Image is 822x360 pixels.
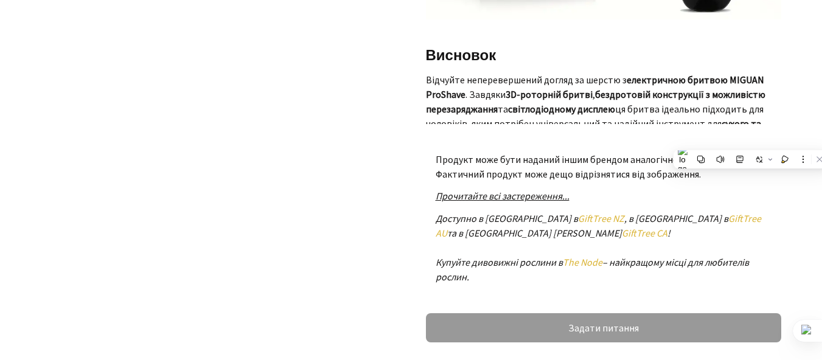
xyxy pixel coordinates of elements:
[593,88,595,100] font: ,
[506,88,593,100] font: 3D-роторній бритві
[436,153,711,165] font: Продукт може бути наданий іншим брендом аналогічної якості.
[426,74,627,86] font: Відчуйте неперевершений догляд за шерстю з
[578,212,624,224] a: GiftTree NZ
[622,227,667,239] a: GiftTree CA
[436,256,563,268] font: Купуйте дивовижні рослини в
[465,88,506,100] font: . Завдяки
[563,256,602,268] a: The Node
[426,313,781,342] a: Задати питання
[667,227,670,239] font: !
[436,190,569,202] a: Прочитайте всі застереження...
[426,88,765,115] font: бездротовій конструкції з можливістю перезаряджання
[447,227,622,239] font: та в [GEOGRAPHIC_DATA] [PERSON_NAME]
[498,103,508,115] font: та
[426,312,496,324] font: Задати питання
[508,103,615,115] font: світлодіодному дисплею
[436,168,701,180] font: Фактичний продукт може дещо відрізнятися від зображення.
[436,212,578,224] font: Доступно в [GEOGRAPHIC_DATA] в
[436,212,761,239] a: GiftTree AU
[436,256,749,283] font: – найкращому місці для любителів рослин.
[624,212,728,224] font: , в [GEOGRAPHIC_DATA] в
[426,46,496,64] font: Висновок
